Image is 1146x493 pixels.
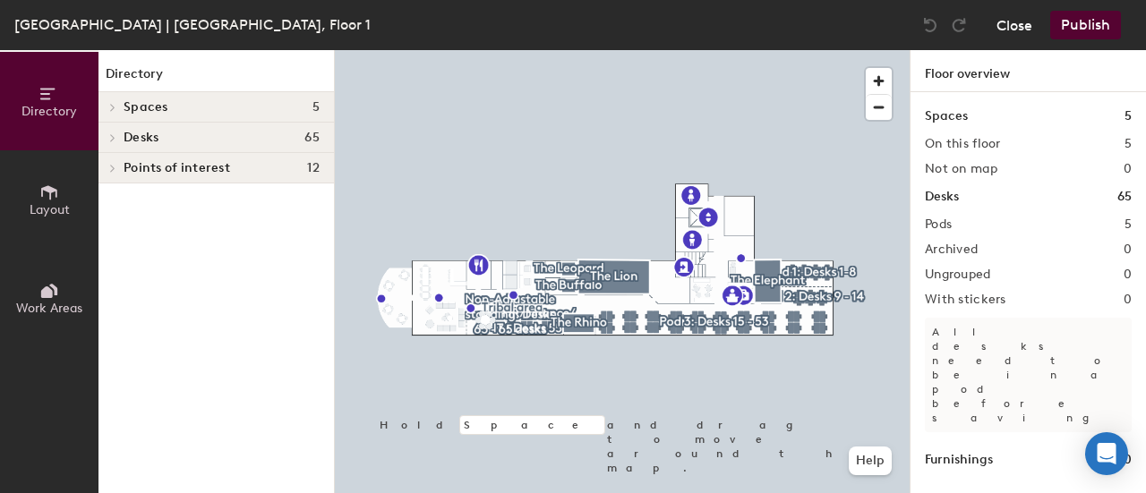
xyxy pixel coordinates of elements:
[1125,217,1132,232] h2: 5
[925,217,952,232] h2: Pods
[925,268,991,282] h2: Ungrouped
[312,100,320,115] span: 5
[1124,293,1132,307] h2: 0
[925,106,968,126] h1: Spaces
[925,293,1006,307] h2: With stickers
[1117,187,1132,207] h1: 65
[925,242,978,257] h2: Archived
[307,161,320,175] span: 12
[950,16,968,34] img: Redo
[1124,242,1132,257] h2: 0
[925,450,993,470] h1: Furnishings
[1125,137,1132,151] h2: 5
[124,131,158,145] span: Desks
[1050,11,1121,39] button: Publish
[1124,268,1132,282] h2: 0
[304,131,320,145] span: 65
[16,301,82,316] span: Work Areas
[21,104,77,119] span: Directory
[996,11,1032,39] button: Close
[1124,162,1132,176] h2: 0
[1085,432,1128,475] div: Open Intercom Messenger
[921,16,939,34] img: Undo
[925,162,997,176] h2: Not on map
[925,137,1001,151] h2: On this floor
[124,161,230,175] span: Points of interest
[1125,106,1132,126] h1: 5
[925,318,1132,432] p: All desks need to be in a pod before saving
[14,13,371,36] div: [GEOGRAPHIC_DATA] | [GEOGRAPHIC_DATA], Floor 1
[30,202,70,217] span: Layout
[98,64,334,92] h1: Directory
[925,187,959,207] h1: Desks
[849,446,892,475] button: Help
[911,50,1146,92] h1: Floor overview
[124,100,168,115] span: Spaces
